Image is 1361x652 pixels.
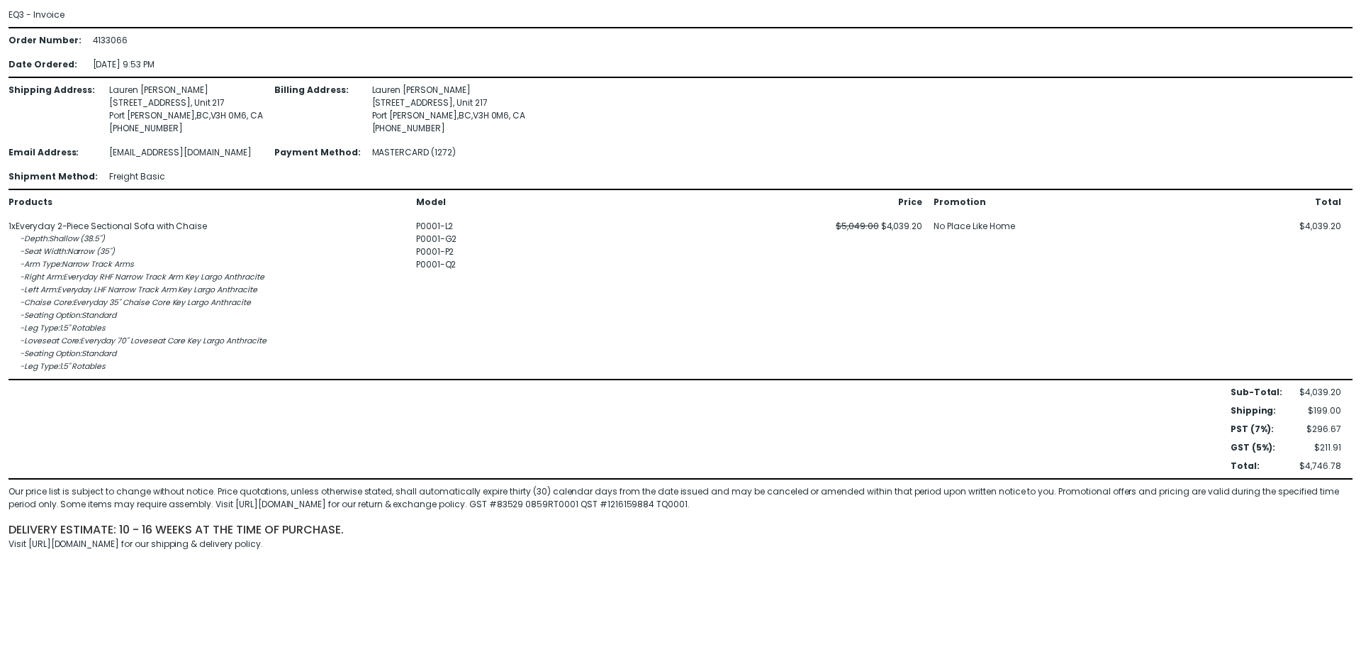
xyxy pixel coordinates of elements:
[93,58,155,71] div: [DATE] 9:53 PM
[9,58,82,71] div: Date Ordered :
[9,9,1352,551] div: EQ3 - Invoice
[416,233,614,245] div: P0001-G2
[20,245,405,258] div: - Seat Width : Narrow (35")
[9,84,98,135] div: Shipping Address :
[20,348,405,360] div: - Seating Option : Standard
[1299,441,1341,454] div: $211.91
[1299,220,1341,373] div: $4,039.20
[109,146,263,159] div: [EMAIL_ADDRESS][DOMAIN_NAME]
[372,84,526,135] div: Lauren [PERSON_NAME] [STREET_ADDRESS] , Unit 217 Port [PERSON_NAME] , BC , V3H 0M6 , CA
[9,538,1352,551] div: Visit [URL][DOMAIN_NAME] for our shipping & delivery policy.
[1231,386,1283,399] div: Sub-Total :
[9,485,1352,511] div: Our price list is subject to change without notice. Price quotations, unless otherwise stated, sh...
[20,297,405,309] div: - Chaise Core : Everyday 35" Chaise Core Key Largo Anthracite
[1299,423,1341,436] div: $296.67
[934,196,1131,209] div: Promotion
[1315,196,1341,209] div: Total
[20,335,405,348] div: - Loveseat Core : Everyday 70" Loveseat Core Key Largo Anthracite
[416,258,614,271] div: P0001-Q2
[9,170,98,183] div: Shipment Method :
[20,309,405,322] div: - Seating Option : Standard
[1231,460,1283,473] div: Total :
[9,146,98,159] div: Email Address :
[9,521,344,538] span: delivery estimate: 10 - 16 weeks at the time of purchase.
[20,271,405,284] div: - Right Arm : Everyday RHF Narrow Track Arm Key Largo Anthracite
[1231,404,1283,417] div: Shipping :
[9,220,405,233] div: 1 x Everyday 2-Piece Sectional Sofa with Chaise
[372,122,526,135] div: [PHONE_NUMBER]
[1299,404,1341,417] div: $199.00
[109,84,263,135] div: Lauren [PERSON_NAME] [STREET_ADDRESS] , Unit 217 Port [PERSON_NAME] , BC , V3H 0M6 , CA
[109,170,263,183] div: Freight Basic
[898,196,922,209] div: Price
[20,258,405,271] div: - Arm Type : Narrow Track Arms
[416,220,614,233] div: P0001-L2
[274,146,360,159] div: Payment Method :
[836,220,922,373] div: $4,039.20
[1231,441,1283,454] div: GST (5%) :
[20,233,405,245] div: - Depth : Shallow (38.5")
[934,220,1131,373] div: No Place Like Home
[372,146,526,159] div: MASTERCARD (1272)
[93,34,155,47] div: 4133066
[9,34,82,47] div: Order Number :
[1299,386,1341,399] div: $4,039.20
[274,84,360,135] div: Billing Address :
[416,196,614,209] div: Model
[9,196,405,209] div: Products
[20,360,405,373] div: - Leg Type : 1.5" Rotables
[836,220,879,232] span: $5,049.00
[1299,460,1341,473] div: $4,746.78
[20,322,405,335] div: - Leg Type : 1.5" Rotables
[109,122,263,135] div: [PHONE_NUMBER]
[416,245,614,258] div: P0001-P2
[1231,423,1283,436] div: PST (7%) :
[20,284,405,297] div: - Left Arm : Everyday LHF Narrow Track Arm Key Largo Anthracite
